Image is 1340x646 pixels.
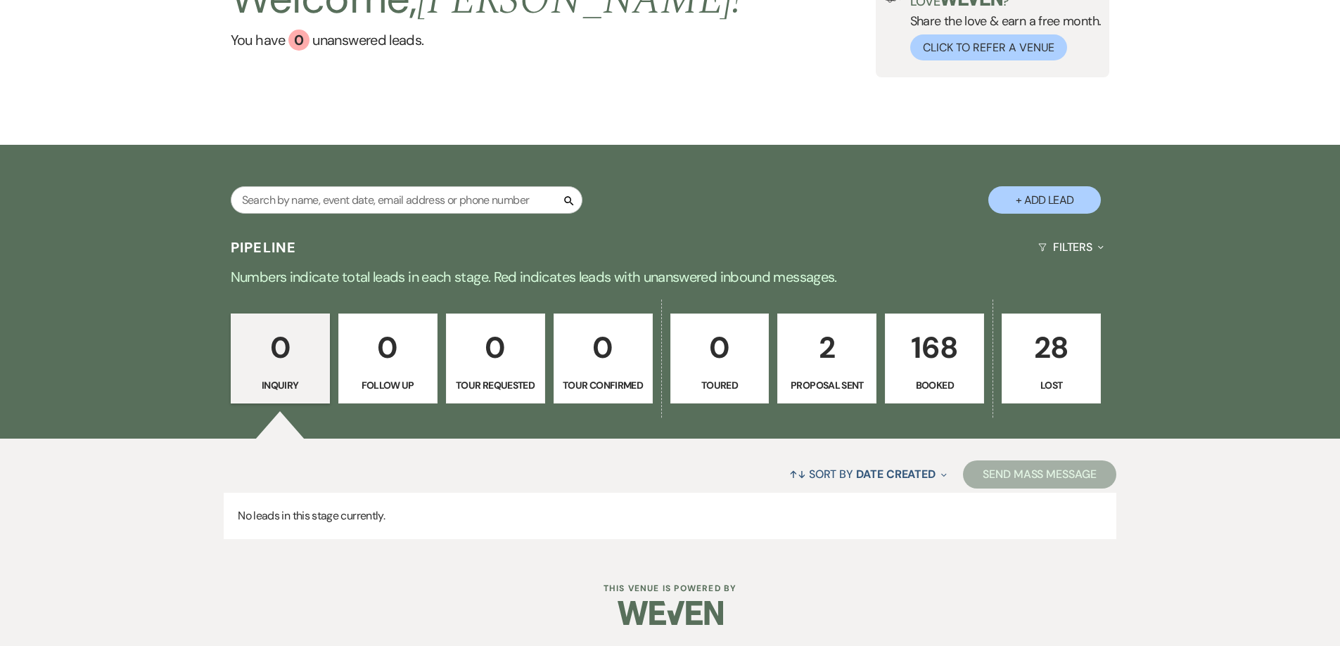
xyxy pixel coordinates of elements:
[240,324,321,371] p: 0
[670,314,770,403] a: 0Toured
[164,266,1177,288] p: Numbers indicate total leads in each stage. Red indicates leads with unanswered inbound messages.
[347,377,428,393] p: Follow Up
[240,377,321,393] p: Inquiry
[885,314,984,403] a: 168Booked
[231,314,330,403] a: 0Inquiry
[231,238,297,257] h3: Pipeline
[786,377,867,393] p: Proposal Sent
[563,377,644,393] p: Tour Confirmed
[679,377,760,393] p: Toured
[988,186,1101,214] button: + Add Lead
[777,314,876,403] a: 2Proposal Sent
[789,467,806,482] span: ↑↓
[894,377,975,393] p: Booked
[963,460,1116,489] button: Send Mass Message
[446,314,545,403] a: 0Tour Requested
[347,324,428,371] p: 0
[1033,228,1109,266] button: Filters
[856,467,936,482] span: Date Created
[288,30,310,51] div: 0
[679,324,760,371] p: 0
[1011,377,1092,393] p: Lost
[231,186,582,214] input: Search by name, event date, email address or phone number
[554,314,653,403] a: 0Tour Confirmed
[894,324,975,371] p: 168
[455,324,536,371] p: 0
[618,588,723,638] img: Weven Logo
[563,324,644,371] p: 0
[1002,314,1101,403] a: 28Lost
[784,456,952,493] button: Sort By Date Created
[910,34,1067,60] button: Click to Refer a Venue
[231,30,742,51] a: You have 0 unanswered leads.
[455,377,536,393] p: Tour Requested
[224,493,1116,539] p: No leads in this stage currently.
[338,314,438,403] a: 0Follow Up
[786,324,867,371] p: 2
[1011,324,1092,371] p: 28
